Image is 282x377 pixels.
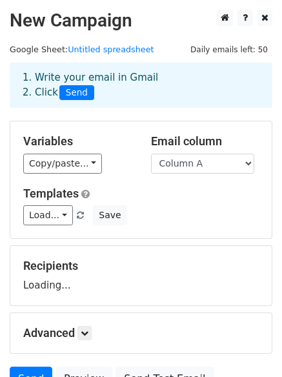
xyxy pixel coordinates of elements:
h5: Variables [23,134,132,148]
a: Untitled spreadsheet [68,45,154,54]
a: Templates [23,187,79,200]
a: Load... [23,205,73,225]
h2: New Campaign [10,10,272,32]
a: Copy/paste... [23,154,102,174]
div: 1. Write your email in Gmail 2. Click [13,70,269,100]
a: Daily emails left: 50 [186,45,272,54]
h5: Recipients [23,259,259,273]
span: Send [59,85,94,101]
span: Daily emails left: 50 [186,43,272,57]
h5: Email column [151,134,259,148]
button: Save [93,205,126,225]
div: Loading... [23,259,259,292]
h5: Advanced [23,326,259,340]
small: Google Sheet: [10,45,154,54]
